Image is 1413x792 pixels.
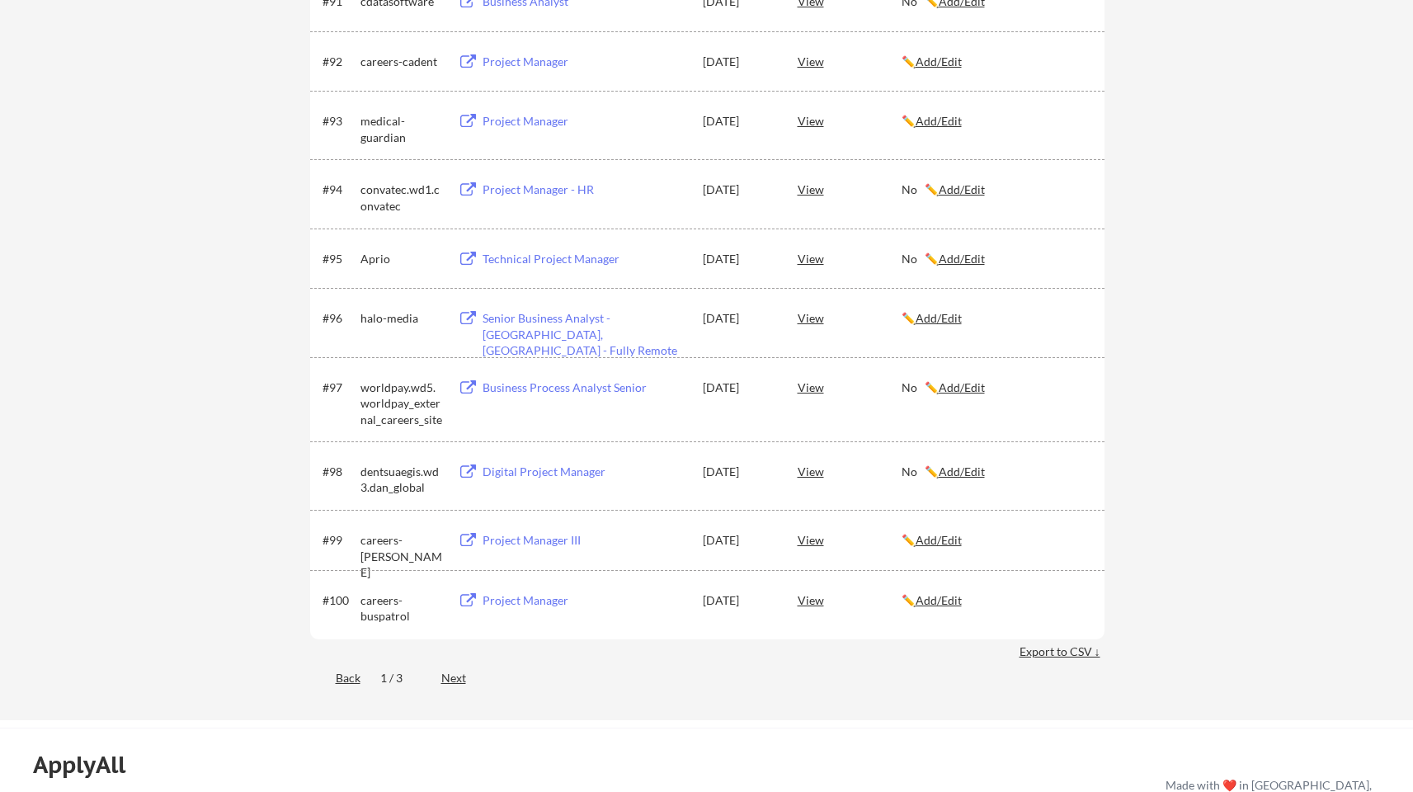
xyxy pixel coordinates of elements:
div: View [798,243,902,273]
div: ✏️ [902,310,1090,327]
div: [DATE] [703,592,775,609]
u: Add/Edit [939,380,985,394]
div: [DATE] [703,379,775,396]
div: Technical Project Manager [483,251,687,267]
div: #100 [323,592,355,609]
div: #95 [323,251,355,267]
div: Senior Business Analyst - [GEOGRAPHIC_DATA], [GEOGRAPHIC_DATA] - Fully Remote [483,310,687,359]
div: worldpay.wd5.worldpay_external_careers_site [360,379,443,428]
div: dentsuaegis.wd3.dan_global [360,464,443,496]
div: Project Manager - HR [483,181,687,198]
div: Back [310,670,360,686]
div: View [798,174,902,204]
div: Project Manager [483,113,687,130]
div: Digital Project Manager [483,464,687,480]
div: #98 [323,464,355,480]
div: careers-buspatrol [360,592,443,625]
div: ✏️ [902,532,1090,549]
u: Add/Edit [939,464,985,478]
div: [DATE] [703,310,775,327]
div: No ✏️ [902,251,1090,267]
div: Aprio [360,251,443,267]
div: ✏️ [902,592,1090,609]
u: Add/Edit [916,54,962,68]
u: Add/Edit [916,114,962,128]
div: #94 [323,181,355,198]
div: [DATE] [703,532,775,549]
div: [DATE] [703,464,775,480]
div: [DATE] [703,54,775,70]
div: No ✏️ [902,464,1090,480]
div: halo-media [360,310,443,327]
div: [DATE] [703,113,775,130]
div: View [798,525,902,554]
div: #92 [323,54,355,70]
div: careers-cadent [360,54,443,70]
div: No ✏️ [902,181,1090,198]
div: #99 [323,532,355,549]
div: Export to CSV ↓ [1020,643,1104,660]
div: View [798,456,902,486]
div: careers-[PERSON_NAME] [360,532,443,581]
div: View [798,46,902,76]
div: [DATE] [703,251,775,267]
u: Add/Edit [916,311,962,325]
div: #97 [323,379,355,396]
div: ApplyAll [33,751,144,779]
div: View [798,106,902,135]
div: 1 / 3 [380,670,422,686]
div: Project Manager [483,54,687,70]
div: Next [441,670,485,686]
u: Add/Edit [939,182,985,196]
div: Project Manager III [483,532,687,549]
div: Business Process Analyst Senior [483,379,687,396]
div: medical-guardian [360,113,443,145]
div: View [798,372,902,402]
div: View [798,303,902,332]
div: ✏️ [902,113,1090,130]
div: ✏️ [902,54,1090,70]
u: Add/Edit [916,593,962,607]
u: Add/Edit [916,533,962,547]
div: Project Manager [483,592,687,609]
div: #93 [323,113,355,130]
div: convatec.wd1.convatec [360,181,443,214]
div: View [798,585,902,615]
div: [DATE] [703,181,775,198]
div: No ✏️ [902,379,1090,396]
div: #96 [323,310,355,327]
u: Add/Edit [939,252,985,266]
